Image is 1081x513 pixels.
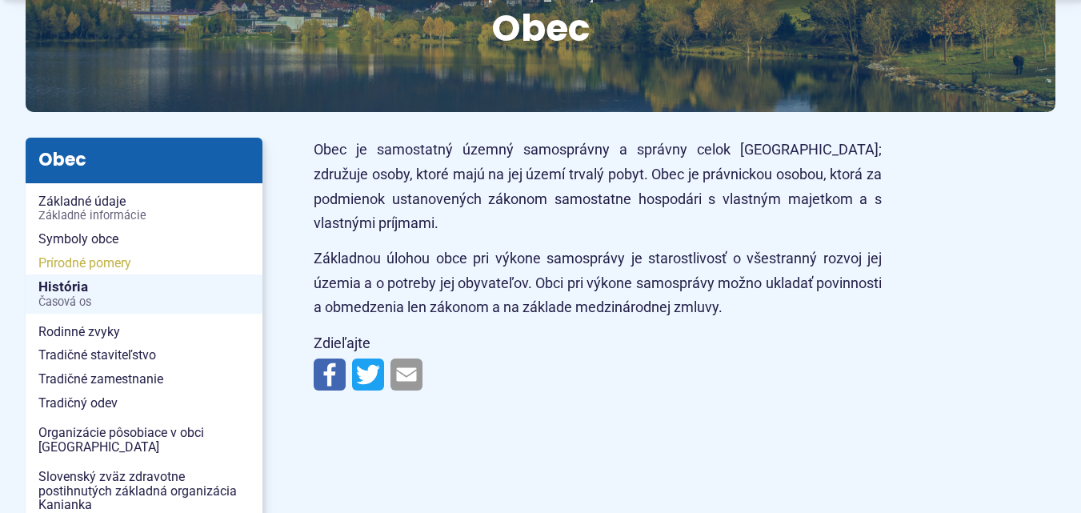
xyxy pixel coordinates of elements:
[38,320,250,344] span: Rodinné zvyky
[314,331,882,356] p: Zdieľajte
[26,227,262,251] a: Symboly obce
[314,359,346,391] img: Zdieľať na Facebooku
[38,227,250,251] span: Symboly obce
[314,138,882,235] p: Obec je samostatný územný samosprávny a správny celok [GEOGRAPHIC_DATA]; združuje osoby, ktoré ma...
[26,421,262,459] a: Organizácie pôsobiace v obci [GEOGRAPHIC_DATA]
[352,359,384,391] img: Zdieľať na Twitteri
[38,190,250,227] span: Základné údaje
[26,391,262,415] a: Tradičný odev
[26,138,262,182] h3: Obec
[38,367,250,391] span: Tradičné zamestnanie
[38,421,250,459] span: Organizácie pôsobiace v obci [GEOGRAPHIC_DATA]
[26,367,262,391] a: Tradičné zamestnanie
[26,275,262,314] a: HistóriaČasová os
[38,296,250,309] span: Časová os
[26,320,262,344] a: Rodinné zvyky
[491,2,591,54] span: Obec
[26,251,262,275] a: Prírodné pomery
[26,343,262,367] a: Tradičné staviteľstvo
[38,210,250,222] span: Základné informácie
[26,190,262,227] a: Základné údajeZákladné informácie
[38,275,250,314] span: História
[390,359,422,391] img: Zdieľať e-mailom
[314,246,882,320] p: Základnou úlohou obce pri výkone samosprávy je starostlivosť o všestranný rozvoj jej územia a o p...
[38,343,250,367] span: Tradičné staviteľstvo
[38,391,250,415] span: Tradičný odev
[38,251,250,275] span: Prírodné pomery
